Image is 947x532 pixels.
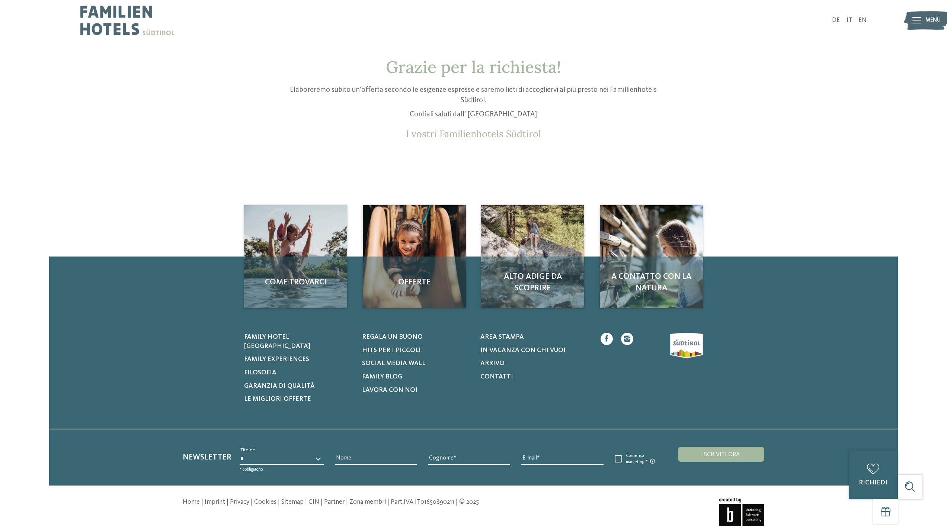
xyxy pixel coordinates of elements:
a: Cookies [254,499,276,505]
a: Garanzia di qualità [244,382,352,391]
span: Regala un buono [362,334,423,340]
button: Iscriviti ora [678,447,764,462]
span: Le migliori offerte [244,396,311,402]
a: Raccolta di richieste A contatto con la natura [600,205,703,308]
a: In vacanza con chi vuoi [480,346,588,355]
img: Brandnamic GmbH | Leading Hospitality Solutions [719,498,764,526]
span: Filosofia [244,370,276,376]
a: richiedi [849,450,898,499]
a: Family experiences [244,355,352,364]
span: | [387,499,389,505]
span: Alto Adige da scoprire [489,271,576,294]
span: Contatti [480,374,513,380]
a: Hits per i piccoli [362,346,470,355]
p: Cordiali saluti dall’ [GEOGRAPHIC_DATA] [279,110,668,120]
span: Hits per i piccoli [362,347,421,354]
span: | [251,499,253,505]
a: EN [858,17,867,23]
a: Raccolta di richieste Alto Adige da scoprire [481,205,584,308]
a: Home [183,499,200,505]
p: Elaboreremo subito un’offerta secondo le esigenze espresse e saremo lieti di accogliervi al più p... [279,85,668,106]
img: Raccolta di richieste [481,205,584,308]
span: Newsletter [183,453,231,461]
span: | [456,499,458,505]
a: Sitemap [281,499,304,505]
a: CIN [308,499,319,505]
span: In vacanza con chi vuoi [480,347,566,354]
span: Family Blog [362,374,402,380]
a: Social Media Wall [362,359,470,368]
span: | [346,499,348,505]
span: Offerte [371,277,458,288]
span: | [321,499,323,505]
a: Lavora con noi [362,386,470,395]
img: Raccolta di richieste [244,205,347,308]
span: Social Media Wall [362,360,425,367]
span: Family experiences [244,356,309,362]
span: Lavora con noi [362,387,417,393]
span: | [305,499,307,505]
span: | [227,499,228,505]
a: Contatti [480,373,588,382]
a: Le migliori offerte [244,395,352,404]
span: Part.IVA IT01650890211 [391,499,454,505]
span: Come trovarci [252,277,339,288]
a: Family hotel [GEOGRAPHIC_DATA] [244,333,352,351]
a: Imprint [205,499,225,505]
a: Raccolta di richieste Offerte [363,205,466,308]
span: | [278,499,280,505]
a: Partner [324,499,345,505]
span: richiedi [859,480,887,486]
span: Area stampa [480,334,524,340]
a: Privacy [230,499,249,505]
img: Raccolta di richieste [600,205,703,308]
img: Raccolta di richieste [363,205,466,308]
span: Family hotel [GEOGRAPHIC_DATA] [244,334,310,349]
span: Iscriviti ora [702,452,740,458]
a: Area stampa [480,333,588,342]
p: I vostri Familienhotels Südtirol [279,128,668,139]
span: Menu [925,16,941,25]
a: Regala un buono [362,333,470,342]
a: DE [832,17,840,23]
a: Arrivo [480,359,588,368]
span: Garanzia di qualità [244,383,315,389]
span: A contatto con la natura [608,271,695,294]
span: © 2025 [459,499,479,505]
span: * obbligatorio [240,467,263,472]
a: Zona membri [349,499,386,505]
a: Filosofia [244,368,352,378]
span: Arrivo [480,360,505,367]
span: | [201,499,203,505]
span: Consenso marketing [622,453,661,465]
a: Family Blog [362,373,470,382]
a: Raccolta di richieste Come trovarci [244,205,347,308]
a: IT [846,17,852,23]
span: Grazie per la richiesta! [386,57,561,77]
